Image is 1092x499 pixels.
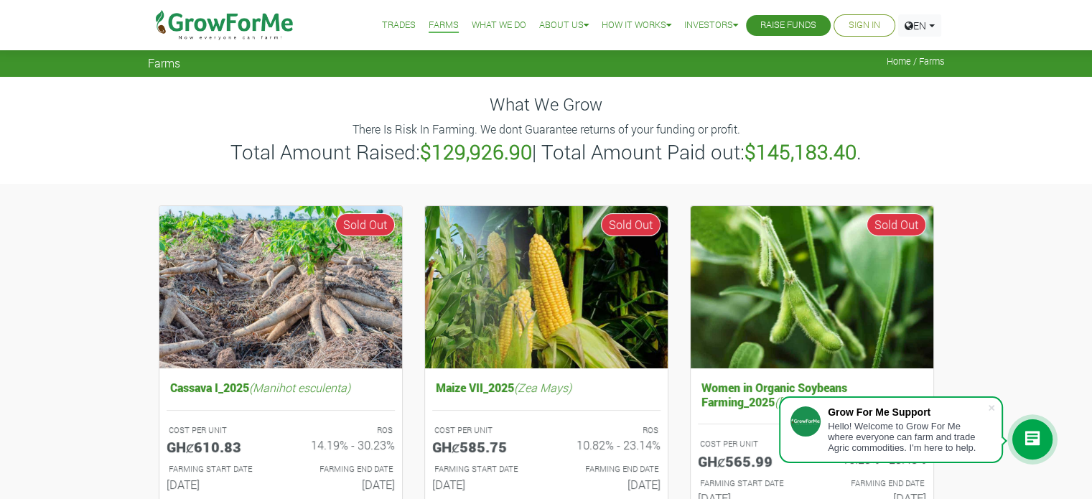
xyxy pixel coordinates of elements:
[698,452,801,470] h5: GHȼ565.99
[559,463,658,475] p: FARMING END DATE
[294,424,393,437] p: ROS
[159,206,402,369] img: growforme image
[294,463,393,475] p: FARMING END DATE
[823,452,926,466] h6: 10.23% - 23.48%
[169,463,268,475] p: FARMING START DATE
[700,438,799,450] p: COST PER UNIT
[700,477,799,490] p: FARMING START DATE
[434,463,533,475] p: FARMING START DATE
[432,438,536,455] h5: GHȼ585.75
[887,56,945,67] span: Home / Farms
[148,94,945,115] h4: What We Grow
[432,377,661,398] h5: Maize VII_2025
[472,18,526,33] a: What We Do
[539,18,589,33] a: About Us
[169,424,268,437] p: COST PER UNIT
[698,377,926,411] h5: Women in Organic Soybeans Farming_2025
[150,140,943,164] h3: Total Amount Raised: | Total Amount Paid out: .
[760,18,816,33] a: Raise Funds
[825,477,924,490] p: FARMING END DATE
[745,139,857,165] b: $145,183.40
[557,438,661,452] h6: 10.82% - 23.14%
[828,421,987,453] div: Hello! Welcome to Grow For Me where everyone can farm and trade Agric commodities. I'm here to help.
[429,18,459,33] a: Farms
[382,18,416,33] a: Trades
[420,139,532,165] b: $129,926.90
[150,121,943,138] p: There Is Risk In Farming. We dont Guarantee returns of your funding or profit.
[167,477,270,491] h6: [DATE]
[684,18,738,33] a: Investors
[867,213,926,236] span: Sold Out
[557,477,661,491] h6: [DATE]
[849,18,880,33] a: Sign In
[291,477,395,491] h6: [DATE]
[432,477,536,491] h6: [DATE]
[514,380,571,395] i: (Zea Mays)
[291,438,395,452] h6: 14.19% - 30.23%
[691,206,933,369] img: growforme image
[148,56,180,70] span: Farms
[425,206,668,369] img: growforme image
[601,213,661,236] span: Sold Out
[434,424,533,437] p: COST PER UNIT
[898,14,941,37] a: EN
[559,424,658,437] p: ROS
[167,377,395,398] h5: Cassava I_2025
[167,438,270,455] h5: GHȼ610.83
[602,18,671,33] a: How it Works
[335,213,395,236] span: Sold Out
[828,406,987,418] div: Grow For Me Support
[775,394,892,409] i: ([MEDICAL_DATA] max)
[249,380,350,395] i: (Manihot esculenta)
